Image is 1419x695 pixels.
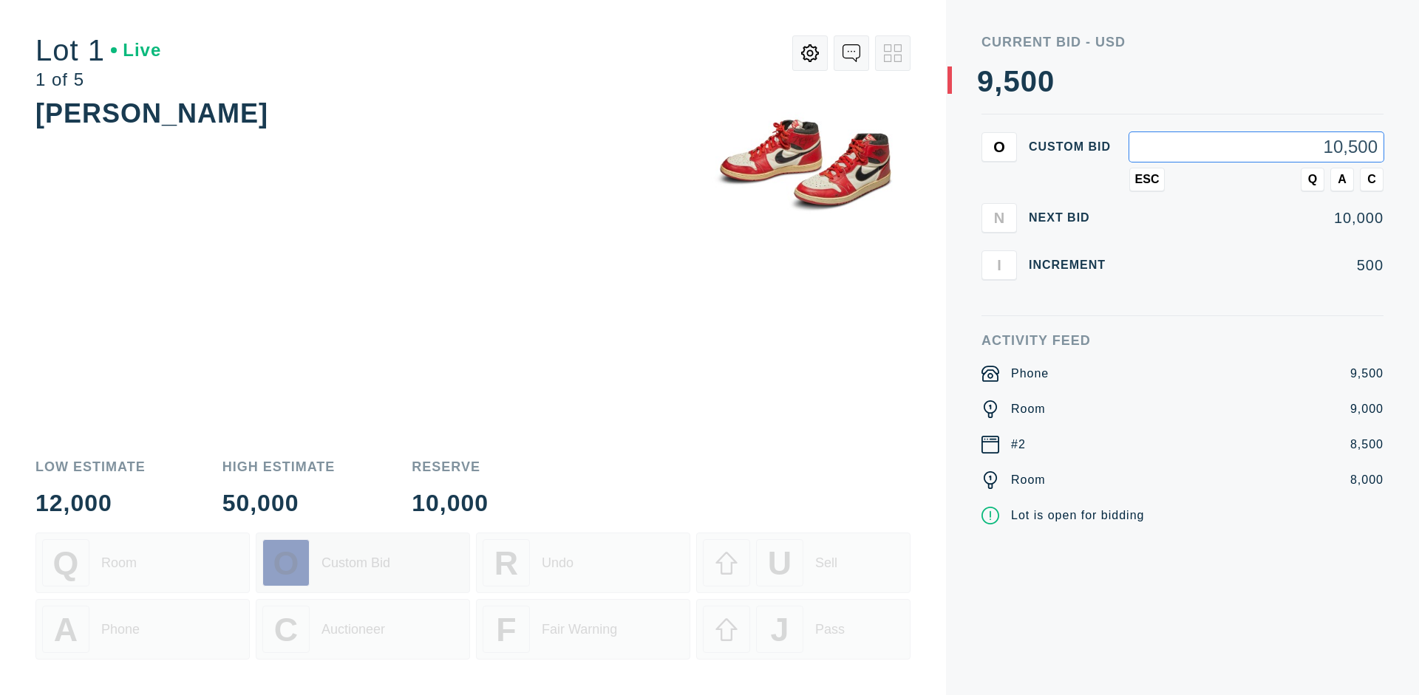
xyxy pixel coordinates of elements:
button: JPass [696,599,911,660]
button: I [981,250,1017,280]
button: FFair Warning [476,599,690,660]
div: Custom bid [1029,141,1117,153]
div: #2 [1011,436,1026,453]
div: 500 [1129,258,1384,273]
span: O [273,544,299,582]
div: 5 [1003,66,1020,96]
div: Sell [815,555,837,571]
div: 1 of 5 [35,71,161,89]
div: High Estimate [222,460,336,473]
div: Next Bid [1029,212,1117,224]
div: 10,000 [1129,210,1384,225]
div: Room [101,555,137,571]
div: Phone [101,622,140,637]
div: Current Bid - USD [981,35,1384,49]
span: A [54,611,78,648]
button: RUndo [476,533,690,593]
span: F [496,611,516,648]
div: 10,000 [412,491,489,515]
button: ESC [1129,168,1165,191]
div: Auctioneer [321,622,385,637]
span: I [997,256,1001,273]
div: Room [1011,471,1046,489]
div: 0 [1021,66,1038,96]
button: QRoom [35,533,250,593]
span: C [274,611,298,648]
button: N [981,203,1017,233]
span: C [1367,173,1376,186]
div: Pass [815,622,845,637]
span: U [768,544,792,582]
span: O [993,138,1005,155]
div: Phone [1011,365,1049,383]
button: Q [1301,168,1324,191]
button: A [1330,168,1354,191]
div: 8,500 [1350,436,1384,453]
span: Q [53,544,79,582]
span: J [770,611,789,648]
span: N [994,209,1004,226]
div: Lot is open for bidding [1011,507,1144,524]
button: O [981,132,1017,162]
div: , [994,66,1003,362]
span: ESC [1135,173,1160,186]
div: Undo [542,555,574,571]
button: CAuctioneer [256,599,470,660]
div: Reserve [412,460,489,473]
div: Low Estimate [35,460,146,473]
div: 9,500 [1350,365,1384,383]
div: 9 [977,66,994,96]
div: Custom Bid [321,555,390,571]
div: 9,000 [1350,400,1384,418]
div: 0 [1038,66,1055,96]
div: Fair Warning [542,622,617,637]
div: [PERSON_NAME] [35,98,268,129]
div: 8,000 [1350,471,1384,489]
div: Lot 1 [35,35,161,65]
div: Activity Feed [981,334,1384,347]
button: OCustom Bid [256,533,470,593]
span: Q [1308,173,1317,186]
div: Live [111,41,161,59]
span: A [1338,173,1347,186]
div: 50,000 [222,491,336,515]
button: APhone [35,599,250,660]
div: Increment [1029,259,1117,271]
span: R [494,544,518,582]
div: 12,000 [35,491,146,515]
div: Room [1011,400,1046,418]
button: USell [696,533,911,593]
button: C [1360,168,1384,191]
